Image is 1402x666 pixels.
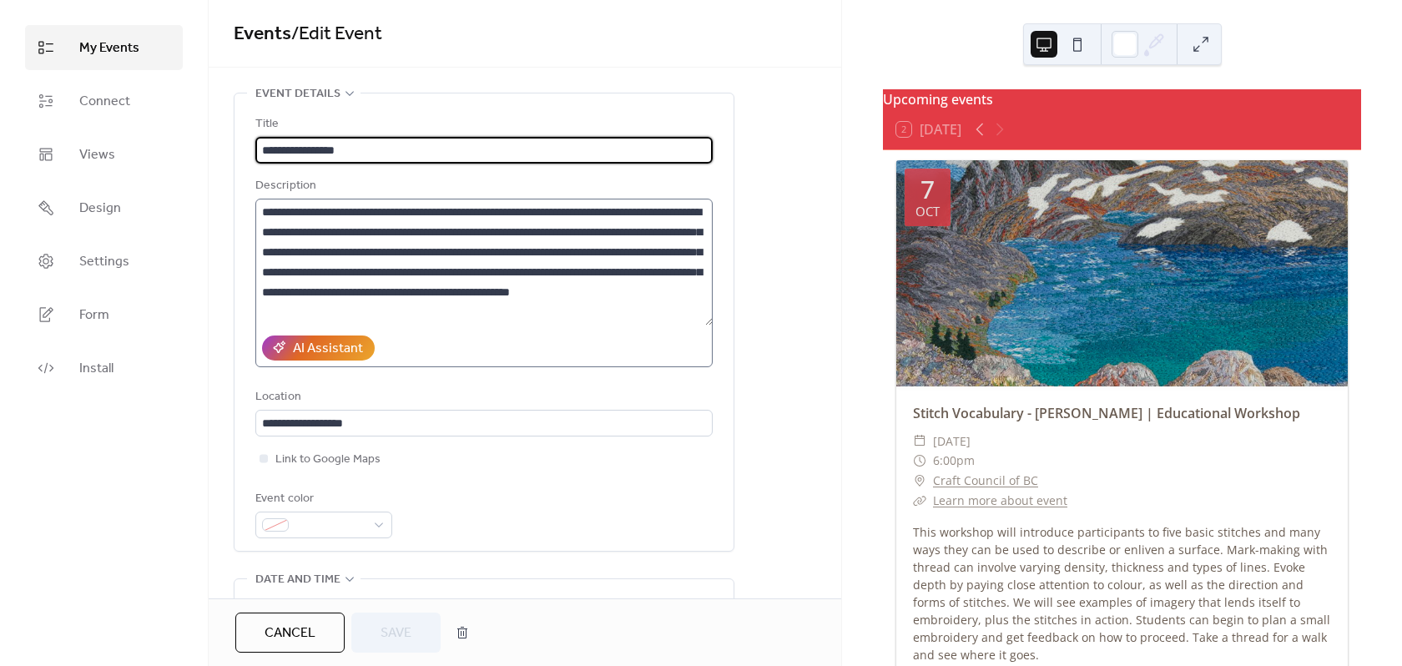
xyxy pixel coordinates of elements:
[79,38,139,58] span: My Events
[25,185,183,230] a: Design
[255,570,340,590] span: Date and time
[915,205,940,218] div: Oct
[291,16,382,53] span: / Edit Event
[920,177,935,202] div: 7
[293,339,363,359] div: AI Assistant
[25,132,183,177] a: Views
[913,404,1300,422] a: Stitch Vocabulary - [PERSON_NAME] | Educational Workshop
[275,450,381,470] span: Link to Google Maps
[25,25,183,70] a: My Events
[79,252,129,272] span: Settings
[933,451,975,471] span: 6:00pm
[913,491,926,511] div: ​
[79,92,130,112] span: Connect
[265,623,315,643] span: Cancel
[883,89,1361,109] div: Upcoming events
[933,492,1067,508] a: Learn more about event
[913,431,926,452] div: ​
[25,346,183,391] a: Install
[913,471,926,491] div: ​
[79,145,115,165] span: Views
[255,114,709,134] div: Title
[255,489,389,509] div: Event color
[255,387,709,407] div: Location
[25,78,183,124] a: Connect
[933,471,1038,491] a: Craft Council of BC
[25,239,183,284] a: Settings
[933,431,971,452] span: [DATE]
[79,305,109,325] span: Form
[235,613,345,653] button: Cancel
[255,176,709,196] div: Description
[25,292,183,337] a: Form
[255,84,340,104] span: Event details
[262,336,375,361] button: AI Assistant
[234,16,291,53] a: Events
[79,359,113,379] span: Install
[79,199,121,219] span: Design
[913,451,926,471] div: ​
